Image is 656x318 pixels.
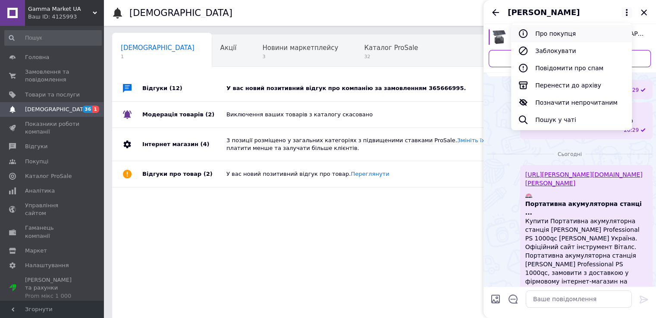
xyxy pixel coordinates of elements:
[25,202,80,217] span: Управління сайтом
[121,44,195,52] span: [DEMOGRAPHIC_DATA]
[487,150,653,158] div: 12.10.2025
[121,53,195,60] span: 1
[508,293,519,305] button: Відкрити шаблони відповідей
[457,137,517,143] a: Змініть їх категорію
[624,127,639,134] span: 20:29 11.10.2025
[25,224,80,240] span: Гаманець компанії
[82,106,92,113] span: 36
[129,8,232,18] h1: [DEMOGRAPHIC_DATA]
[262,53,338,60] span: 3
[525,192,532,199] img: Портативна акумуляторна станці ...
[489,50,651,67] a: Оформити
[262,44,338,52] span: Новини маркетплейсу
[25,53,49,61] span: Головна
[25,143,47,150] span: Відгуки
[25,91,80,99] span: Товари та послуги
[525,200,647,217] span: Портативна акумуляторна станці ...
[169,85,182,91] span: (12)
[200,141,209,147] span: (4)
[490,7,501,18] button: Назад
[489,29,651,47] a: Переглянути товар
[25,292,80,300] div: Prom мікс 1 000
[508,7,580,18] span: [PERSON_NAME]
[511,59,632,77] button: Повідомити про спам
[639,7,649,18] button: Закрити
[525,218,640,293] span: Купити Портативна акумуляторна станція [PERSON_NAME] Professional PS 1000qc [PERSON_NAME] Україна...
[142,128,226,161] div: Інтернет магазин
[511,111,632,128] button: Пошук у чаті
[25,106,89,113] span: [DEMOGRAPHIC_DATA]
[508,7,632,18] button: [PERSON_NAME]
[28,13,104,21] div: Ваш ID: 4125993
[491,29,507,45] img: 6846430833_w640_h640_zaryadnaya-invertornaya-stantsiya.jpg
[204,171,213,177] span: (2)
[511,42,632,59] button: Заблокувати
[511,94,632,111] button: Позначити непрочитаним
[226,137,552,152] div: 3 позиції розміщено у загальних категоріях з підвищеними ставками ProSale. , щоб платити менше та...
[92,106,99,113] span: 1
[25,172,72,180] span: Каталог ProSale
[220,44,237,52] span: Акції
[351,171,389,177] a: Переглянути
[25,158,48,165] span: Покупці
[364,53,418,60] span: 32
[525,171,643,187] a: [URL][PERSON_NAME][DOMAIN_NAME][PERSON_NAME]
[205,111,214,118] span: (2)
[25,187,55,195] span: Аналітика
[25,276,80,300] span: [PERSON_NAME] та рахунки
[226,170,552,178] div: У вас новий позитивний відгук про товар.
[25,68,80,84] span: Замовлення та повідомлення
[28,5,93,13] span: Gamma Market UA
[142,161,226,187] div: Відгуки про товар
[364,44,418,52] span: Каталог ProSale
[511,77,632,94] button: Перенести до архіву
[226,111,552,118] div: Виключення ваших товарів з каталогу скасовано
[25,247,47,255] span: Маркет
[142,75,226,101] div: Відгуки
[511,25,632,42] button: Про покупця
[142,102,226,128] div: Модерація товарів
[4,30,102,46] input: Пошук
[226,84,552,92] div: У вас новий позитивний відгук про компанію за замовленням 365666995.
[554,151,585,158] span: Сьогодні
[25,262,69,269] span: Налаштування
[25,120,80,136] span: Показники роботи компанії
